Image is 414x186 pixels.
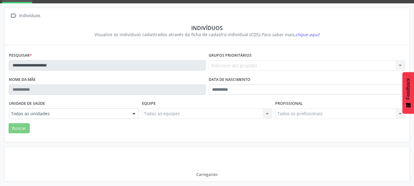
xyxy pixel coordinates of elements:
span: clique aqui! [295,32,320,37]
label: Data de nascimento [209,75,250,85]
label: Equipe [142,99,156,108]
label: Unidade de saúde [9,99,45,108]
i:  [9,11,18,20]
button: Feedback - Mostrar pesquisa [402,72,414,114]
div: Indivíduos [13,25,401,31]
div: Visualize os indivíduos cadastrados através da ficha de cadastro individual (CDS). [13,31,401,38]
label: Nome da mãe [9,75,36,85]
button: Buscar [9,123,30,134]
span: Feedback [405,78,411,100]
label: Profissional [275,99,303,108]
label: Pesquisar [9,51,32,60]
i: Para saber mais, [261,32,320,37]
div: Carregando [196,172,218,177]
div: Indivíduos [18,11,41,20]
label: Grupos prioritários [209,51,252,60]
a:  Indivíduos [9,11,41,20]
span: Todas as unidades [11,111,126,117]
